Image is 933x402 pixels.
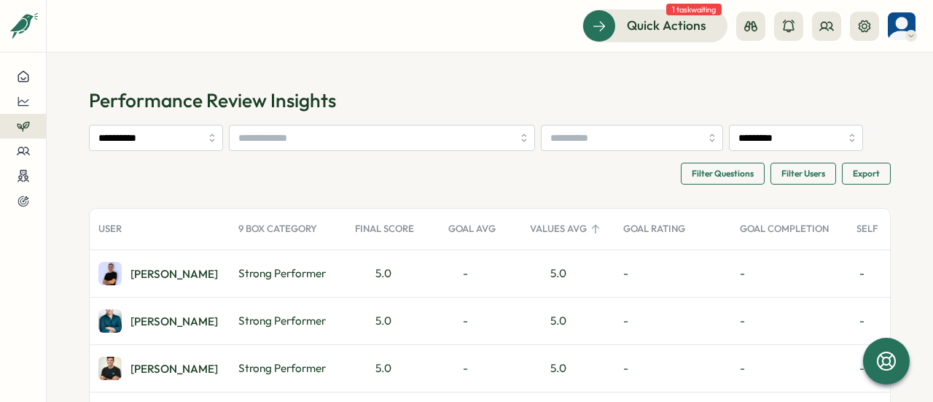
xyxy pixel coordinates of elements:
div: Strong Performer [230,250,346,297]
a: Noah Marks[PERSON_NAME] [98,262,218,285]
div: 5.0 [521,298,614,344]
div: - [848,345,929,392]
div: - [848,250,929,297]
div: - [440,298,521,344]
h1: Performance Review Insights [89,88,891,113]
a: Dean Reich[PERSON_NAME] [98,357,218,380]
span: Filter Questions [692,163,754,184]
div: 5.0 [521,250,614,297]
div: 5.0 [521,345,614,392]
div: Goal completion [731,214,848,244]
div: - [440,250,521,297]
a: Jacob Hecht[PERSON_NAME] [98,309,218,333]
img: Dean Reich [98,357,122,380]
div: Goal Avg [440,214,521,244]
div: Goal rating [614,214,731,244]
div: Strong Performer [230,298,346,344]
div: [PERSON_NAME] [130,363,218,374]
span: Export [853,163,880,184]
div: [PERSON_NAME] [130,316,218,327]
div: - [614,345,731,392]
div: - [440,345,521,392]
div: Final score [346,214,440,244]
div: 5.0 [346,345,440,392]
div: 5.0 [346,250,440,297]
button: Filter Questions [681,163,765,185]
button: Export [842,163,891,185]
button: Filter Users [770,163,836,185]
div: - [731,345,848,392]
button: Quick Actions [582,9,727,42]
img: Jacob Hecht [98,309,122,333]
div: [PERSON_NAME] [130,268,218,279]
div: 5.0 [346,298,440,344]
div: Self [848,214,929,244]
img: Hanny Nachshon [888,12,916,40]
div: User [90,214,230,244]
div: 9 Box Category [230,214,346,244]
div: - [848,298,929,344]
span: 1 task waiting [666,4,722,15]
div: Strong Performer [230,345,346,392]
div: - [731,298,848,344]
div: - [614,298,731,344]
span: Quick Actions [627,16,706,35]
div: Values Avg [521,214,614,244]
div: - [614,250,731,297]
span: Filter Users [781,163,825,184]
div: - [731,250,848,297]
img: Noah Marks [98,262,122,285]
